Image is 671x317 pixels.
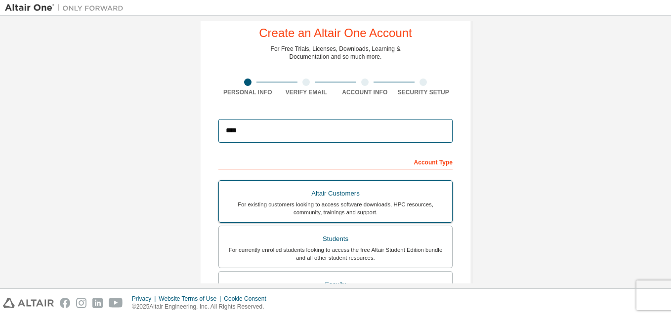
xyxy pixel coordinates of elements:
[394,88,453,96] div: Security Setup
[76,298,86,308] img: instagram.svg
[225,277,446,291] div: Faculty
[218,88,277,96] div: Personal Info
[3,298,54,308] img: altair_logo.svg
[225,200,446,216] div: For existing customers looking to access software downloads, HPC resources, community, trainings ...
[335,88,394,96] div: Account Info
[5,3,128,13] img: Altair One
[109,298,123,308] img: youtube.svg
[225,187,446,200] div: Altair Customers
[132,295,159,303] div: Privacy
[271,45,401,61] div: For Free Trials, Licenses, Downloads, Learning & Documentation and so much more.
[224,295,272,303] div: Cookie Consent
[225,246,446,262] div: For currently enrolled students looking to access the free Altair Student Edition bundle and all ...
[132,303,272,311] p: © 2025 Altair Engineering, Inc. All Rights Reserved.
[259,27,412,39] div: Create an Altair One Account
[218,154,453,169] div: Account Type
[92,298,103,308] img: linkedin.svg
[159,295,224,303] div: Website Terms of Use
[60,298,70,308] img: facebook.svg
[225,232,446,246] div: Students
[277,88,336,96] div: Verify Email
